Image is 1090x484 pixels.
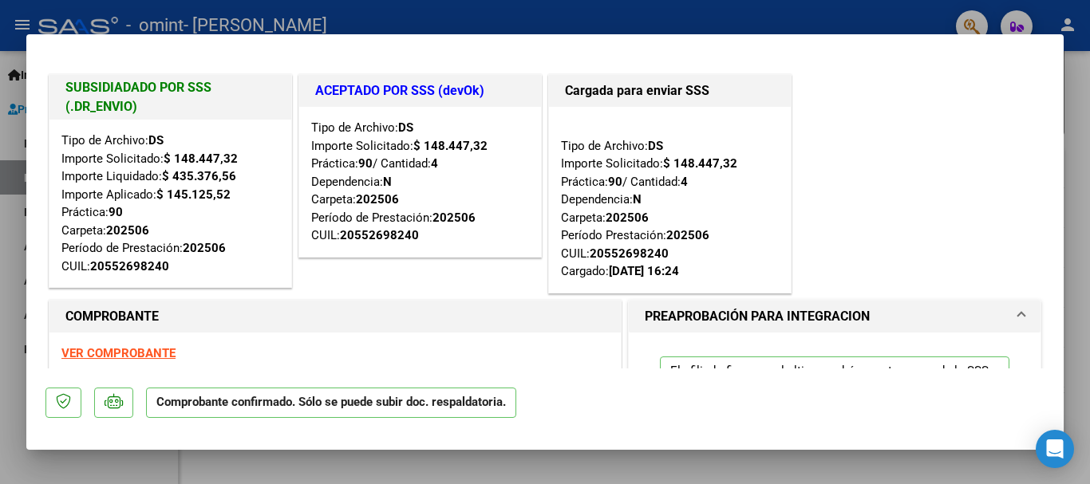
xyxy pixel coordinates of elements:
[645,307,870,326] h1: PREAPROBACIÓN PARA INTEGRACION
[648,139,663,153] strong: DS
[311,119,529,245] div: Tipo de Archivo: Importe Solicitado: Práctica: / Cantidad: Dependencia: Carpeta: Período de Prest...
[663,156,737,171] strong: $ 148.447,32
[608,175,622,189] strong: 90
[340,226,419,245] div: 20552698240
[1036,430,1074,468] div: Open Intercom Messenger
[164,151,238,166] strong: $ 148.447,32
[315,81,525,100] h1: ACEPTADO POR SSS (devOk)
[106,223,149,238] strong: 202506
[666,228,709,242] strong: 202506
[561,119,779,281] div: Tipo de Archivo: Importe Solicitado: Práctica: / Cantidad: Dependencia: Carpeta: Período Prestaci...
[431,156,438,171] strong: 4
[606,211,649,225] strong: 202506
[90,258,169,276] div: 20552698240
[633,192,642,207] strong: N
[629,301,1041,333] mat-expansion-panel-header: PREAPROBACIÓN PARA INTEGRACION
[356,192,399,207] strong: 202506
[432,211,476,225] strong: 202506
[148,133,164,148] strong: DS
[162,169,236,183] strong: $ 435.376,56
[565,81,775,100] h1: Cargada para enviar SSS
[413,139,488,153] strong: $ 148.447,32
[681,175,688,189] strong: 4
[183,241,226,255] strong: 202506
[156,187,231,202] strong: $ 145.125,52
[109,205,123,219] strong: 90
[65,78,275,116] h1: SUBSIDIADADO POR SSS (.DR_ENVIO)
[65,309,159,324] strong: COMPROBANTE
[590,245,669,263] div: 20552698240
[660,356,1009,416] p: El afiliado figura en el ultimo padrón que tenemos de la SSS de
[398,120,413,135] strong: DS
[358,156,373,171] strong: 90
[61,132,279,275] div: Tipo de Archivo: Importe Solicitado: Importe Liquidado: Importe Aplicado: Práctica: Carpeta: Perí...
[609,264,679,278] strong: [DATE] 16:24
[146,388,516,419] p: Comprobante confirmado. Sólo se puede subir doc. respaldatoria.
[383,175,392,189] strong: N
[61,346,176,360] a: VER COMPROBANTE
